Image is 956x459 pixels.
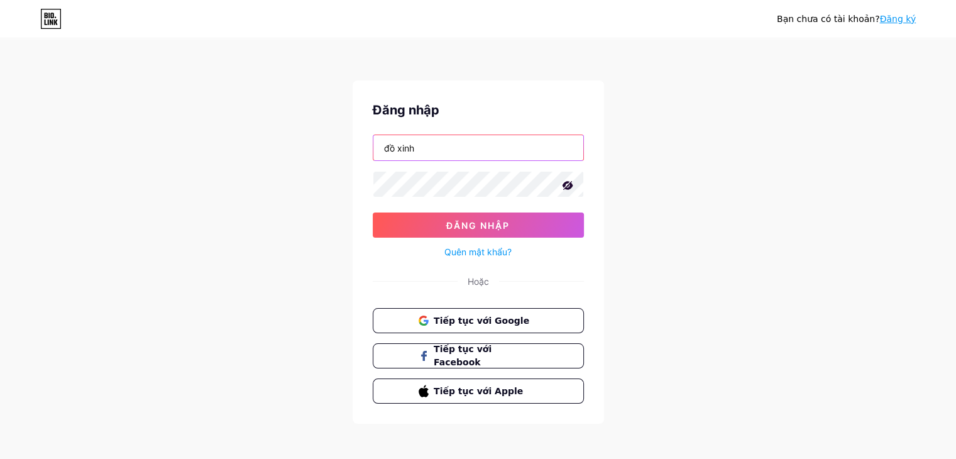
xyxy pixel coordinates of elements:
input: Tên người dùng [373,135,583,160]
font: Đăng nhập [373,102,439,118]
font: Bạn chưa có tài khoản? [777,14,880,24]
font: Tiếp tục với Google [434,316,529,326]
font: Đăng nhập [446,220,510,231]
font: Quên mật khẩu? [444,246,512,257]
a: Quên mật khẩu? [444,245,512,258]
button: Tiếp tục với Apple [373,379,584,404]
button: Tiếp tục với Google [373,308,584,333]
font: Hoặc [468,276,489,287]
button: Tiếp tục với Facebook [373,343,584,368]
a: Đăng ký [879,14,916,24]
font: Tiếp tục với Apple [434,386,523,396]
button: Đăng nhập [373,213,584,238]
font: Tiếp tục với Facebook [434,344,492,367]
